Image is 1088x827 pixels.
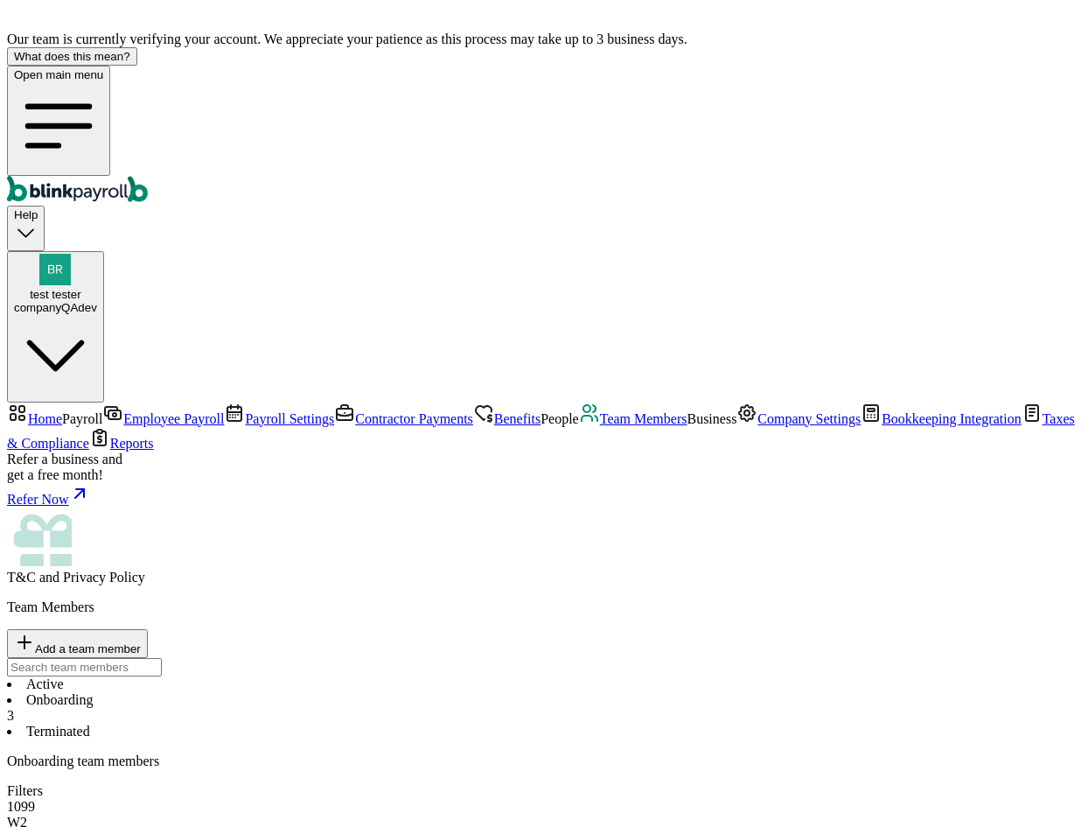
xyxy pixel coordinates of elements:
span: Benefits [494,411,541,426]
span: Help [14,208,38,221]
a: Bookkeeping Integration [861,411,1022,426]
span: Employee Payroll [123,411,224,426]
li: Active [7,676,1081,692]
span: Open main menu [14,68,103,81]
a: Home [7,411,62,426]
a: Refer Now [7,483,1081,508]
span: Contractor Payments [355,411,473,426]
nav: Global [7,66,1081,206]
button: test testercompanyQAdev [7,251,104,403]
a: Taxes & Compliance [7,411,1075,451]
span: Business [687,411,736,426]
div: Refer a business and get a free month! [7,452,1081,483]
span: Privacy Policy [63,570,145,585]
span: test tester [30,288,81,301]
button: Add a team member [7,629,148,658]
nav: Sidebar [7,403,1081,585]
a: Contractor Payments [334,411,473,426]
div: What does this mean? [14,50,130,63]
li: Terminated [7,724,1081,739]
div: companyQAdev [14,301,97,314]
div: Our team is currently verifying your account. We appreciate your patience as this process may tak... [7,32,1081,47]
span: 3 [7,708,14,723]
button: What does this mean? [7,47,137,66]
button: Open main menu [7,66,110,176]
p: Onboarding team members [7,753,1081,769]
span: Reports [110,436,154,451]
span: Company Settings [757,411,861,426]
a: Payroll Settings [224,411,334,426]
a: Team Members [579,411,687,426]
span: Home [28,411,62,426]
span: T&C [7,570,36,585]
span: Filters [7,783,43,798]
span: Add a team member [35,642,141,655]
input: TextInput [7,658,162,676]
span: Bookkeeping Integration [882,411,1022,426]
span: and [7,570,145,585]
span: 1099 [7,799,35,814]
span: People [541,411,579,426]
a: Company Settings [736,411,861,426]
li: Onboarding [7,692,1081,724]
a: Reports [89,436,154,451]
button: Help [7,206,45,250]
iframe: Chat Widget [797,638,1088,827]
a: Employee Payroll [102,411,224,426]
a: Benefits [473,411,541,426]
span: Team Members [600,411,687,426]
p: Team Members [7,599,1081,615]
span: Payroll Settings [245,411,334,426]
span: Payroll [62,411,102,426]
